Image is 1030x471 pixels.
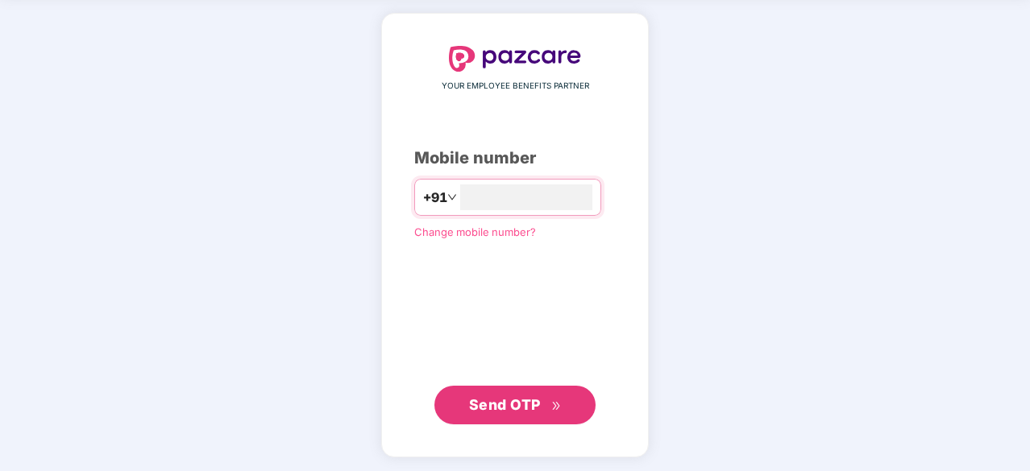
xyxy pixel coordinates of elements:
[551,401,562,411] span: double-right
[442,80,589,93] span: YOUR EMPLOYEE BENEFITS PARTNER
[423,188,447,208] span: +91
[414,225,536,238] a: Change mobile number?
[469,396,541,413] span: Send OTP
[434,386,596,424] button: Send OTPdouble-right
[449,46,581,72] img: logo
[414,146,616,171] div: Mobile number
[447,192,457,202] span: down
